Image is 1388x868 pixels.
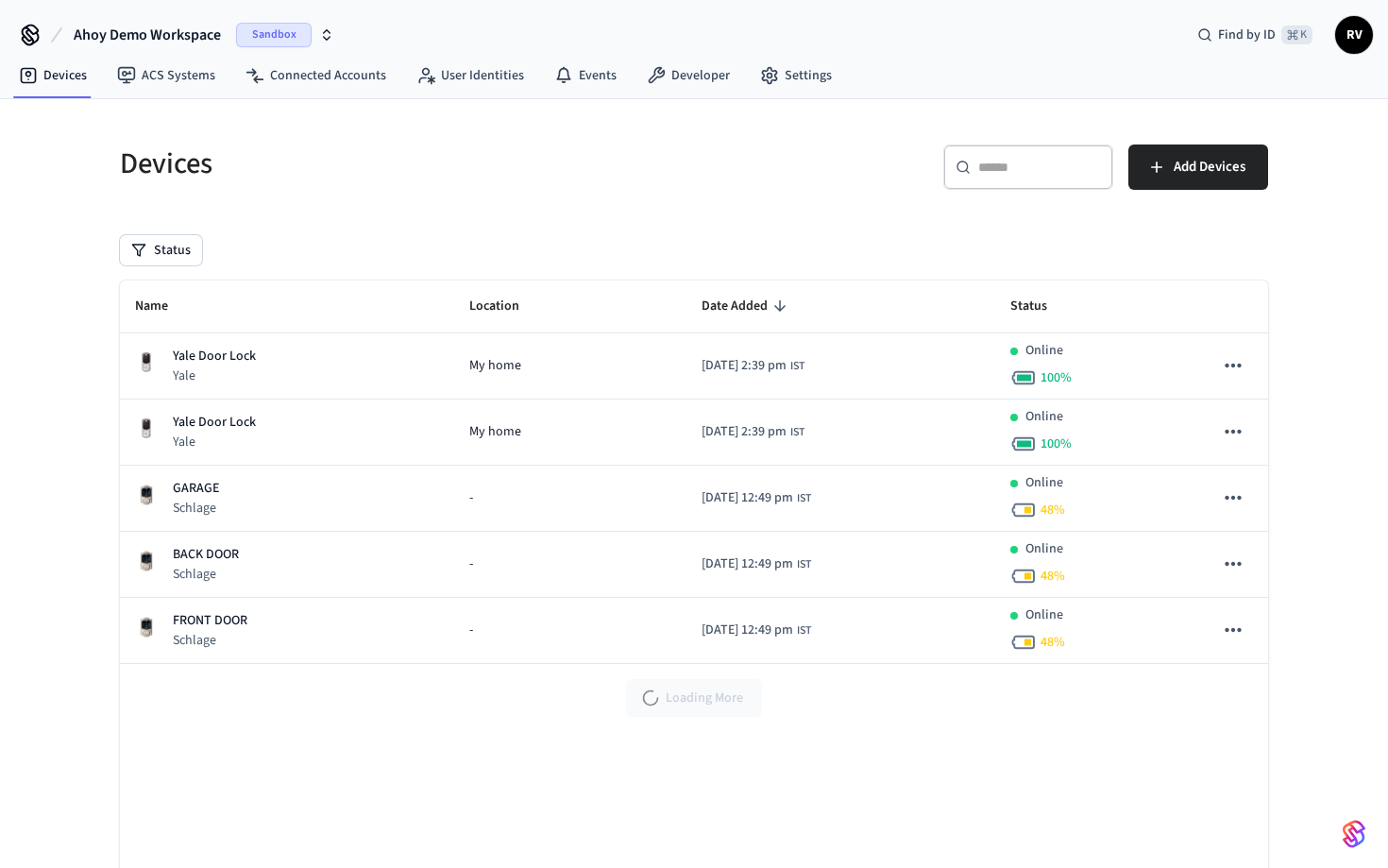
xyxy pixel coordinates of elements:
[790,424,804,441] span: IST
[173,545,239,565] p: BACK DOOR
[797,490,811,507] span: IST
[120,145,683,183] h5: Devices
[135,616,158,638] img: Schlage Sense Smart Deadbolt with Camelot Trim, Front
[401,59,539,93] a: User Identities
[173,347,256,366] p: Yale Door Lock
[1041,434,1072,453] span: 100 %
[230,59,401,93] a: Connected Accounts
[135,484,158,506] img: Schlage Sense Smart Deadbolt with Camelot Trim, Front
[1025,605,1063,625] p: Online
[135,417,158,440] img: Yale Assure Touchscreen Wifi Smart Lock, Satin Nickel, Front
[173,413,256,433] p: Yale Door Lock
[702,422,804,442] div: Asia/Calcutta
[745,59,847,93] a: Settings
[1281,26,1312,44] span: ⌘ K
[120,235,202,265] button: Status
[1041,501,1065,519] span: 48 %
[1025,341,1063,361] p: Online
[469,621,473,640] span: -
[469,356,521,376] span: My home
[702,621,811,640] div: Asia/Calcutta
[4,59,102,93] a: Devices
[1343,819,1365,849] img: SeamLogoGradient.69752ec5.svg
[539,59,632,93] a: Events
[120,281,1268,664] table: sticky table
[74,24,221,46] span: Ahoy Demo Workspace
[1128,145,1268,190] button: Add Devices
[469,554,473,574] span: -
[702,554,811,574] div: Asia/Calcutta
[702,488,811,508] div: Asia/Calcutta
[135,351,158,374] img: Yale Assure Touchscreen Wifi Smart Lock, Satin Nickel, Front
[702,356,804,376] div: Asia/Calcutta
[1041,633,1065,652] span: 48 %
[702,422,787,442] span: [DATE] 2:39 pm
[173,479,219,499] p: GARAGE
[173,611,247,631] p: FRONT DOOR
[135,292,193,321] span: Name
[1218,26,1276,44] span: Find by ID
[1335,16,1373,54] button: RV
[1174,155,1245,179] span: Add Devices
[1010,292,1072,321] span: Status
[1041,567,1065,586] span: 48 %
[1182,18,1328,52] div: Find by ID⌘ K
[469,422,521,442] span: My home
[1025,473,1063,493] p: Online
[135,550,158,572] img: Schlage Sense Smart Deadbolt with Camelot Trim, Front
[790,358,804,375] span: IST
[173,433,256,451] p: Yale
[702,554,793,574] span: [DATE] 12:49 pm
[1041,368,1072,387] span: 100 %
[702,356,787,376] span: [DATE] 2:39 pm
[702,292,792,321] span: Date Added
[173,366,256,385] p: Yale
[1337,18,1371,52] span: RV
[173,499,219,518] p: Schlage
[1025,539,1063,559] p: Online
[797,556,811,573] span: IST
[469,292,544,321] span: Location
[469,488,473,508] span: -
[632,59,745,93] a: Developer
[1025,407,1063,427] p: Online
[102,59,230,93] a: ACS Systems
[173,565,239,584] p: Schlage
[702,488,793,508] span: [DATE] 12:49 pm
[702,621,793,640] span: [DATE] 12:49 pm
[173,631,247,650] p: Schlage
[797,622,811,639] span: IST
[236,23,312,47] span: Sandbox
